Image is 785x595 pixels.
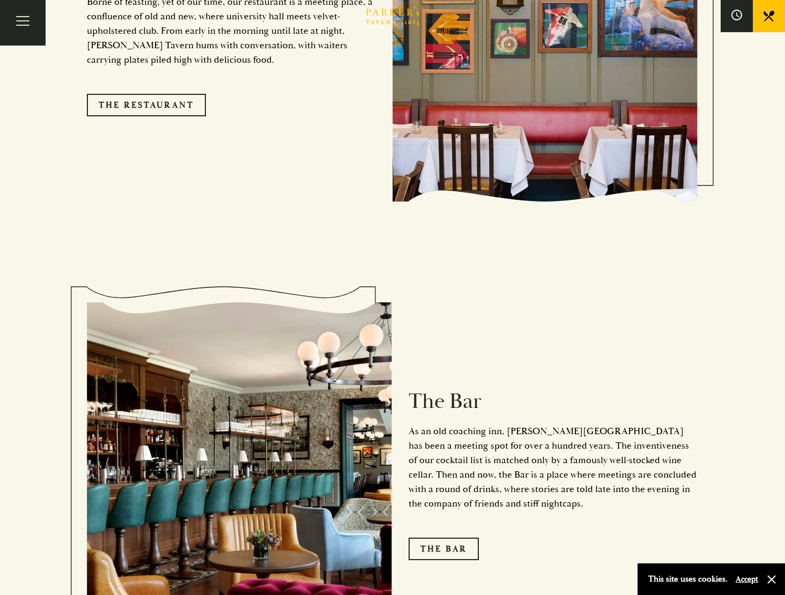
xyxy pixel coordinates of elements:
button: Close and accept [766,574,777,585]
a: The Restaurant [87,94,206,116]
p: This site uses cookies. [648,571,728,587]
p: As an old coaching inn, [PERSON_NAME][GEOGRAPHIC_DATA] has been a meeting spot for over a hundred... [409,424,698,511]
a: The Bar [409,538,479,560]
h2: The Bar [409,389,698,414]
button: Accept [736,574,758,584]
